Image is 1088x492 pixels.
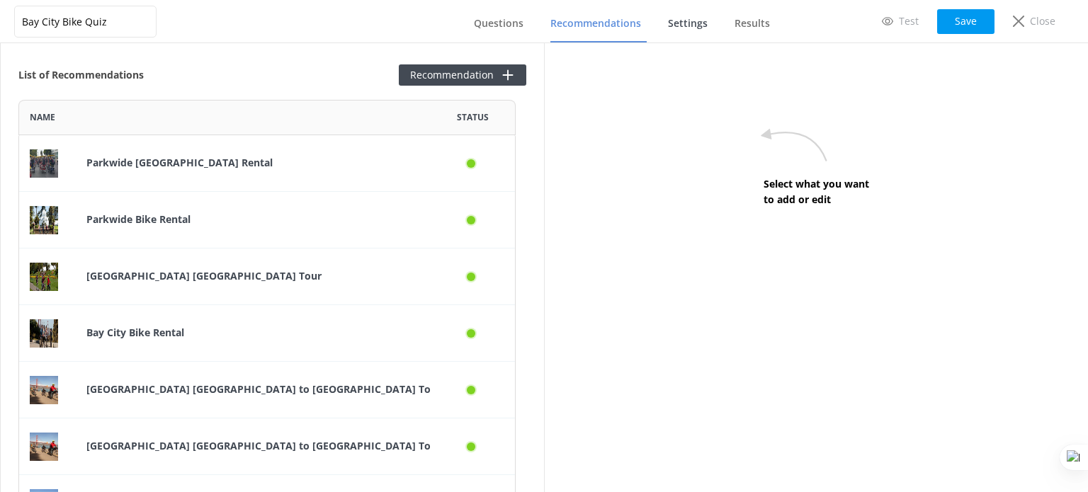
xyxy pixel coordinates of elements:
div: row [18,362,516,418]
b: Parkwide Bike Rental [86,212,191,226]
p: Test [899,13,919,29]
b: [GEOGRAPHIC_DATA] [GEOGRAPHIC_DATA] to [GEOGRAPHIC_DATA] Tour [86,382,441,396]
a: Test [872,9,929,33]
b: Parkwide [GEOGRAPHIC_DATA] Rental [86,156,273,169]
p: Close [1030,13,1055,29]
p: Select what you want to add or edit [764,176,869,208]
button: Recommendation [399,64,526,86]
img: 853-1758148302.jpg [30,433,58,461]
b: [GEOGRAPHIC_DATA] [GEOGRAPHIC_DATA] Tour [86,269,322,282]
span: Results [735,16,770,30]
img: 853-1758147657.jpg [30,376,58,404]
button: Save [937,9,994,34]
div: row [18,248,516,305]
img: 853-1758146724.jpg [30,149,58,178]
span: Recommendations [550,16,641,30]
b: [GEOGRAPHIC_DATA] [GEOGRAPHIC_DATA] to [GEOGRAPHIC_DATA] Tour [86,439,441,452]
img: 853-1758147566.jpg [30,319,58,348]
div: row [18,418,516,475]
h4: List of Recommendations [18,67,144,83]
div: row [18,192,516,248]
b: Bay City Bike Rental [86,326,184,339]
span: Settings [668,16,708,30]
img: 853-1758147369.jpg [30,263,58,291]
img: 853-1758146969.jpg [30,206,58,234]
span: Name [30,110,55,124]
span: Questions [474,16,523,30]
span: Status [457,110,489,124]
div: row [18,305,516,362]
div: row [18,135,516,192]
